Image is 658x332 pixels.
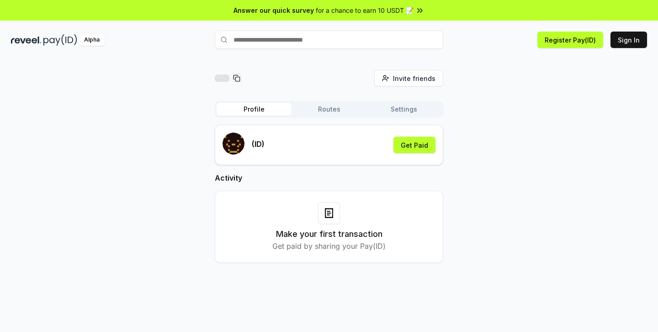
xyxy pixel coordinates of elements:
button: Settings [366,103,441,116]
button: Invite friends [374,70,443,86]
h3: Make your first transaction [276,228,382,241]
button: Routes [292,103,366,116]
span: Invite friends [393,74,435,83]
h2: Activity [215,172,443,183]
button: Register Pay(ID) [537,32,603,48]
span: Answer our quick survey [233,5,314,15]
p: Get paid by sharing your Pay(ID) [272,241,386,252]
button: Get Paid [393,137,435,153]
div: Alpha [79,34,105,46]
span: for a chance to earn 10 USDT 📝 [316,5,414,15]
button: Sign In [610,32,647,48]
img: pay_id [43,34,77,46]
button: Profile [217,103,292,116]
img: reveel_dark [11,34,42,46]
p: (ID) [252,139,265,150]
